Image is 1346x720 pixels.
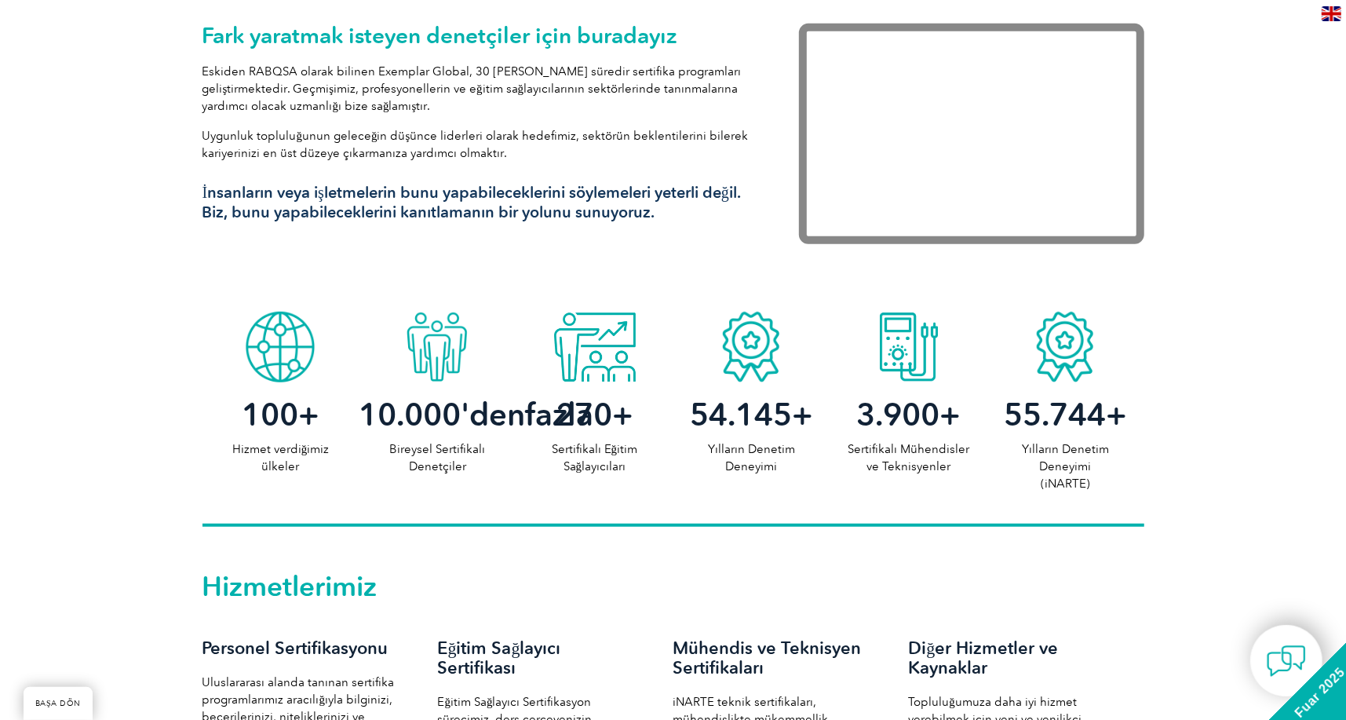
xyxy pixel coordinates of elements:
font: BAŞA DÖN [35,699,81,708]
img: en [1322,6,1341,21]
font: 100+ [242,396,319,433]
font: + [1106,396,1127,433]
font: Sertifikalı Mühendisler ve Teknisyenler [848,442,969,473]
font: 270+ [556,396,633,433]
font: Personel Sertifikasyonu [202,638,388,659]
font: (iNARTE) [1041,477,1090,491]
font: Fark yaratmak isteyen denetçiler için buradayız [202,22,678,49]
font: Yılların Denetim Deneyimi [1022,442,1109,473]
iframe: Exemplar Global: Fark yaratmak için birlikte çalışıyoruz [799,24,1144,244]
a: BAŞA DÖN [24,687,93,720]
font: Diğer Hizmetler ve Kaynaklar [909,638,1059,678]
font: Hizmetlerimiz [202,570,378,603]
font: 3.900+ [856,396,961,433]
font: 10.000'den [359,396,525,433]
font: 55.744 [1004,396,1106,433]
font: Hizmet verdiğimiz ülkeler [232,442,330,473]
font: Yılların Denetim Deneyimi [708,442,795,473]
font: Mühendis ve Teknisyen Sertifikaları [673,638,862,678]
font: Eğitim Sağlayıcı Sertifikası [438,638,561,678]
font: Uygunluk topluluğunun geleceğin düşünce liderleri olarak hedefimiz, sektörün beklentilerini biler... [202,129,749,160]
font: 54.145 [690,396,792,433]
font: Biz, bunu yapabileceklerini kanıtlamanın bir yolunu sunuyoruz. [202,203,655,221]
font: İnsanların veya işletmelerin bunu yapabileceklerini söylemeleri yeterli değil. [202,183,741,202]
font: Eskiden RABQSA olarak bilinen Exemplar Global, 30 [PERSON_NAME] süredir sertifika programları gel... [202,64,742,113]
font: + [792,396,813,433]
font: Sertifikalı Eğitim Sağlayıcıları [552,442,638,473]
font: Bireysel Sertifikalı Denetçiler [389,442,485,473]
img: contact-chat.png [1267,641,1306,681]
